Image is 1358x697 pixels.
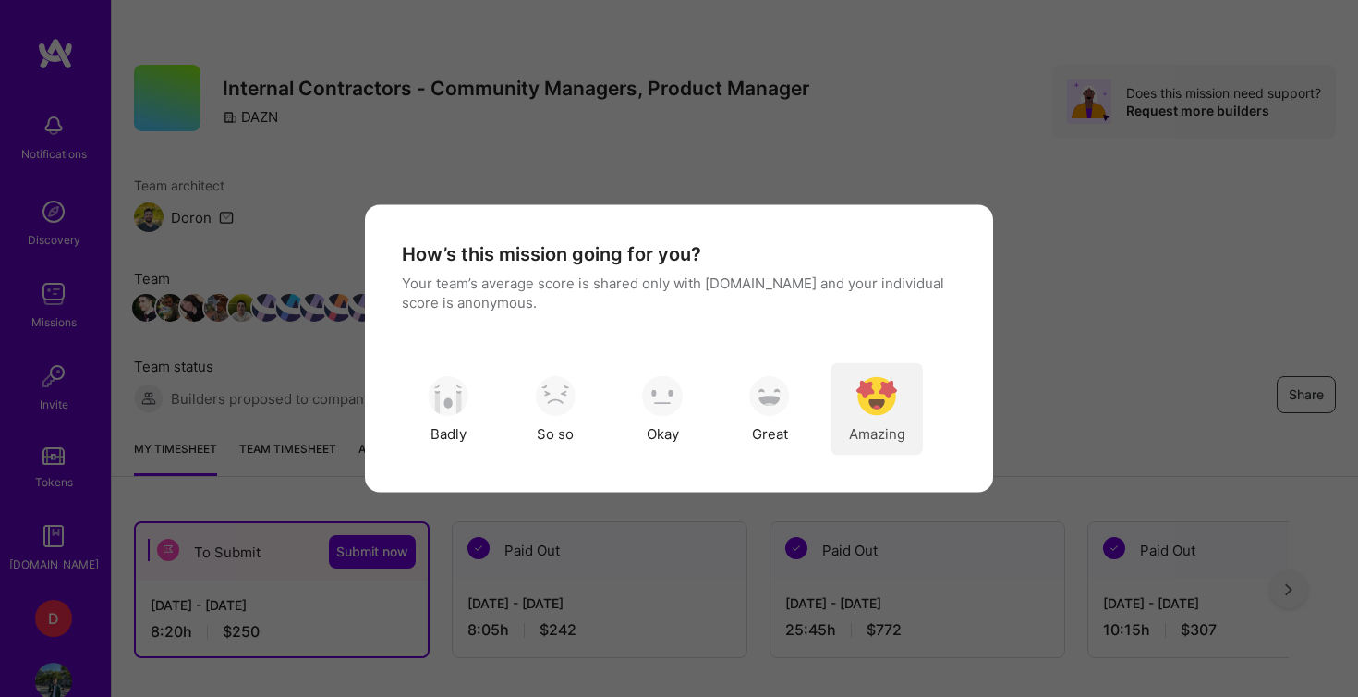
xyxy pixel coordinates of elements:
[647,423,679,443] span: Okay
[856,375,897,416] img: soso
[365,205,993,493] div: modal
[849,423,905,443] span: Amazing
[402,274,956,312] p: Your team’s average score is shared only with [DOMAIN_NAME] and your individual score is anonymous.
[402,242,701,266] h4: How’s this mission going for you?
[752,423,788,443] span: Great
[428,375,468,416] img: soso
[535,375,576,416] img: soso
[430,423,467,443] span: Badly
[537,423,574,443] span: So so
[642,375,683,416] img: soso
[749,375,790,416] img: soso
